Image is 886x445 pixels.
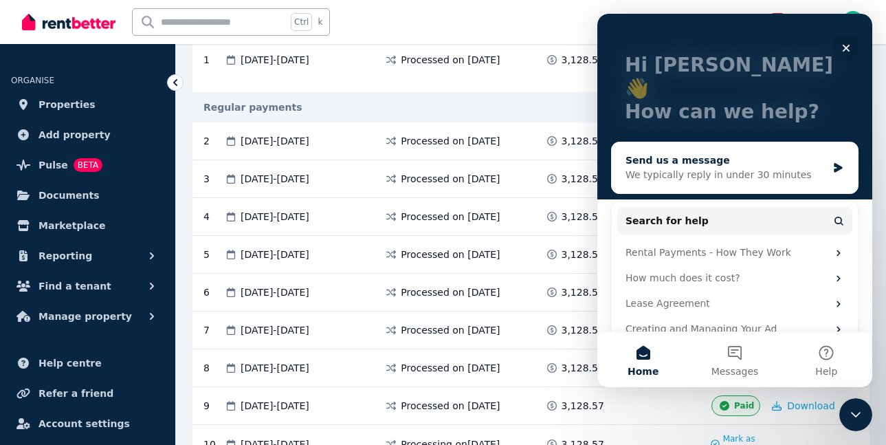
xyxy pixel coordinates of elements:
[769,13,786,23] span: 413
[562,210,604,224] span: 3,128.57
[241,134,309,148] span: [DATE] - [DATE]
[11,272,164,300] button: Find a tenant
[203,358,224,378] div: 8
[11,380,164,407] a: Refer a friend
[241,248,309,261] span: [DATE] - [DATE]
[11,182,164,209] a: Documents
[562,248,604,261] span: 3,128.57
[38,248,92,264] span: Reporting
[787,400,835,411] span: Download
[401,248,500,261] span: Processed on [DATE]
[11,212,164,239] a: Marketplace
[562,134,604,148] span: 3,128.57
[38,355,102,371] span: Help centre
[203,206,224,227] div: 4
[38,187,100,204] span: Documents
[203,244,224,265] div: 5
[318,17,322,28] span: k
[401,134,500,148] span: Processed on [DATE]
[38,96,96,113] span: Properties
[401,399,500,413] span: Processed on [DATE]
[401,53,500,67] span: Processed on [DATE]
[241,361,309,375] span: [DATE] - [DATE]
[241,53,309,67] span: [DATE] - [DATE]
[22,12,115,32] img: RentBetter
[11,349,164,377] a: Help centre
[11,303,164,330] button: Manage property
[562,172,604,186] span: 3,128.57
[11,151,164,179] a: PulseBETA
[11,242,164,270] button: Reporting
[74,158,102,172] span: BETA
[11,121,164,149] a: Add property
[401,285,500,299] span: Processed on [DATE]
[38,385,113,402] span: Refer a friend
[772,399,835,413] button: Download
[562,399,604,413] span: 3,128.57
[203,282,224,303] div: 6
[241,323,309,337] span: [DATE] - [DATE]
[839,398,872,431] iframe: Intercom live chat
[401,210,500,224] span: Processed on [DATE]
[11,76,54,85] span: ORGANISE
[38,278,111,294] span: Find a tenant
[401,172,500,186] span: Processed on [DATE]
[734,400,754,411] span: Paid
[203,395,224,416] div: 9
[38,217,105,234] span: Marketplace
[401,323,500,337] span: Processed on [DATE]
[38,127,111,143] span: Add property
[38,157,68,173] span: Pulse
[562,323,604,337] span: 3,128.57
[241,172,309,186] span: [DATE] - [DATE]
[203,53,224,67] div: 1
[192,100,870,114] div: Regular payments
[842,11,864,33] img: Barclay
[562,361,604,375] span: 3,128.57
[562,53,604,67] span: 3,128.57
[38,415,130,432] span: Account settings
[241,399,309,413] span: [DATE] - [DATE]
[291,13,312,31] span: Ctrl
[241,210,309,224] span: [DATE] - [DATE]
[597,14,872,387] iframe: Intercom live chat
[203,169,224,189] div: 3
[11,410,164,437] a: Account settings
[203,320,224,340] div: 7
[11,91,164,118] a: Properties
[38,308,132,325] span: Manage property
[562,285,604,299] span: 3,128.57
[203,131,224,151] div: 2
[241,285,309,299] span: [DATE] - [DATE]
[401,361,500,375] span: Processed on [DATE]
